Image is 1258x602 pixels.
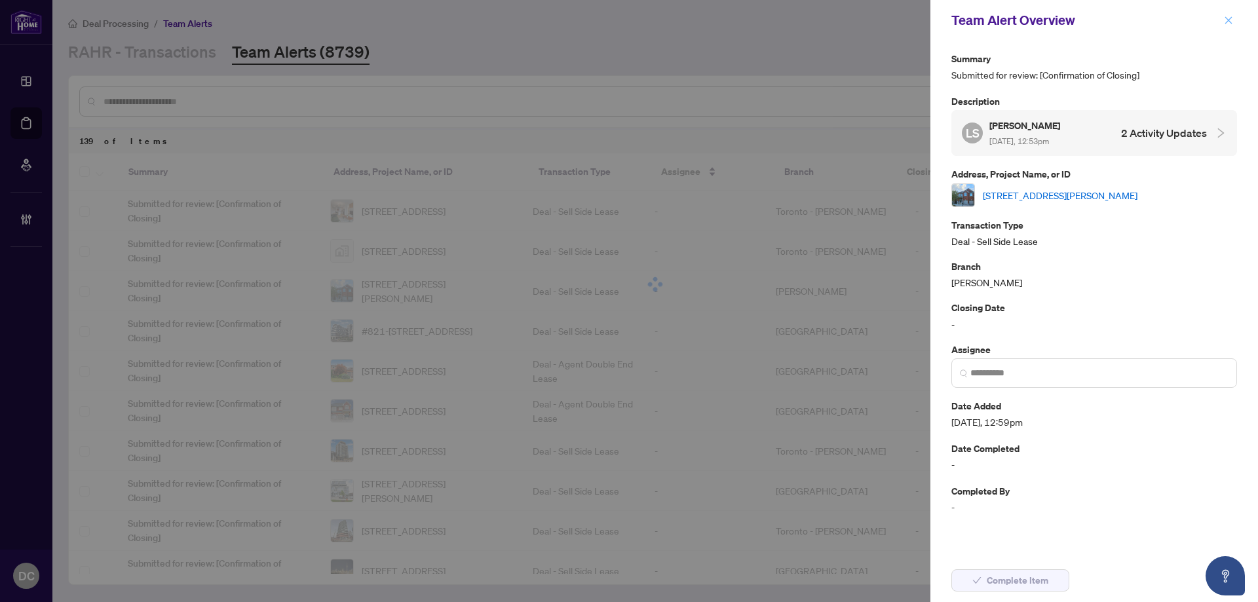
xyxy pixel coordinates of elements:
[951,483,1237,499] p: Completed By
[951,259,1237,274] p: Branch
[951,457,1237,472] span: -
[951,51,1237,66] p: Summary
[983,188,1137,202] a: [STREET_ADDRESS][PERSON_NAME]
[951,94,1237,109] p: Description
[951,67,1237,83] span: Submitted for review: [Confirmation of Closing]
[951,259,1237,290] div: [PERSON_NAME]
[960,369,968,377] img: search_icon
[951,569,1069,592] button: Complete Item
[1215,127,1227,139] span: collapsed
[951,217,1237,248] div: Deal - Sell Side Lease
[951,398,1237,413] p: Date Added
[1121,125,1207,141] h4: 2 Activity Updates
[989,136,1049,146] span: [DATE], 12:53pm
[951,500,1237,515] span: -
[951,10,1220,30] div: Team Alert Overview
[951,441,1237,456] p: Date Completed
[951,300,1237,315] p: Closing Date
[951,415,1237,430] span: [DATE], 12:59pm
[951,166,1237,181] p: Address, Project Name, or ID
[952,184,974,206] img: thumbnail-img
[951,217,1237,233] p: Transaction Type
[989,118,1062,133] h5: [PERSON_NAME]
[951,342,1237,357] p: Assignee
[1206,556,1245,595] button: Open asap
[966,124,980,142] span: LS
[951,110,1237,156] div: LS[PERSON_NAME] [DATE], 12:53pm2 Activity Updates
[951,300,1237,331] div: -
[1224,16,1233,25] span: close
